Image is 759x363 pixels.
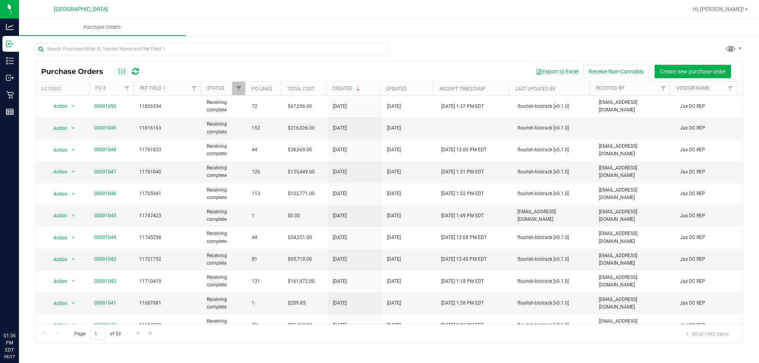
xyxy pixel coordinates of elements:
a: PO Lines [252,86,272,92]
span: 152 [252,124,278,132]
span: [EMAIL_ADDRESS][DOMAIN_NAME] [599,296,670,311]
div: Actions [41,86,86,92]
a: 00001049 [94,125,116,131]
a: Received By [596,85,624,91]
a: PO # [95,85,106,91]
span: [DATE] [333,103,347,110]
span: flourish-biotrack [v0.1.0] [517,256,589,263]
span: flourish-biotrack [v0.1.0] [517,278,589,285]
span: 11826554 [139,103,197,110]
span: Receiving complete [207,99,242,114]
p: 01:36 PM EDT [4,332,15,354]
span: Jax DC REP [680,168,738,176]
span: Jax DC REP [680,146,738,154]
span: [DATE] [333,278,347,285]
span: [DATE] [333,168,347,176]
span: Receiving complete [207,208,242,223]
a: 00001050 [94,103,116,109]
span: select [68,232,78,243]
span: [DATE] [387,278,401,285]
span: [DATE] [387,103,401,110]
button: Export to Excel [531,65,583,78]
span: $0.00 [288,212,300,220]
span: [DATE] 1:18 PM EDT [441,278,484,285]
span: 11747423 [139,212,197,220]
span: 11745298 [139,234,197,241]
span: [EMAIL_ADDRESS][DOMAIN_NAME] [599,252,670,267]
span: [DATE] [387,212,401,220]
span: [EMAIL_ADDRESS][DOMAIN_NAME] [599,230,670,245]
span: [DATE] 12:45 PM EDT [441,256,487,263]
span: 11816163 [139,124,197,132]
span: Action [46,298,68,309]
span: Receiving complete [207,164,242,179]
span: select [68,320,78,331]
a: Total Cost [287,86,315,92]
span: [DATE] 1:58 PM EDT [441,299,484,307]
span: 44 [252,234,278,241]
span: $67,056.00 [288,103,312,110]
inline-svg: Analytics [6,23,14,31]
a: Go to the last page [145,328,157,339]
span: [DATE] 2:03 PM EDT [441,322,484,329]
span: flourish-biotrack [v0.1.0] [517,322,589,329]
span: flourish-biotrack [v0.1.0] [517,103,589,110]
span: Page of 53 [68,328,127,340]
a: Created [332,86,361,91]
span: Jax DC REP [680,190,738,197]
span: 11781040 [139,168,197,176]
span: $54,251.00 [288,234,312,241]
span: Action [46,210,68,221]
a: Status [207,85,224,91]
a: Filter [187,82,200,95]
a: 00001041 [94,300,116,306]
span: [EMAIL_ADDRESS][DOMAIN_NAME] [599,274,670,289]
span: Jax DC REP [680,124,738,132]
span: [DATE] [333,256,347,263]
a: Purchase Orders [19,19,185,36]
span: 11710419 [139,278,197,285]
span: Purchase Orders [41,67,111,76]
a: Filter [724,82,737,95]
span: [DATE] [387,322,401,329]
a: 00001043 [94,256,116,262]
span: Jax DC REP [680,322,738,329]
span: 81 [252,256,278,263]
span: Receiving complete [207,274,242,289]
span: Receiving complete [207,318,242,333]
span: [DATE] 12:00 PM EDT [441,146,487,154]
span: $216,026.00 [288,124,315,132]
input: Search Purchase Order ID, Vendor Name and Ref Field 1 [35,43,389,55]
span: [DATE] [333,299,347,307]
span: 1 - 20 of 1042 items [680,328,735,340]
span: Action [46,254,68,265]
span: 131 [252,278,278,285]
span: Jax DC REP [680,103,738,110]
a: 00001042 [94,278,116,284]
span: flourish-biotrack [v0.1.0] [517,190,589,197]
inline-svg: Inventory [6,57,14,65]
span: $73,460.80 [288,322,312,329]
button: Create new purchase order [655,65,731,78]
span: 11721752 [139,256,197,263]
span: [DATE] [387,124,401,132]
a: Ref Field 1 [140,85,166,91]
inline-svg: Outbound [6,74,14,82]
span: [EMAIL_ADDRESS][DOMAIN_NAME] [599,186,670,201]
span: [DATE] [387,146,401,154]
span: [DATE] [387,234,401,241]
span: [DATE] [333,146,347,154]
span: 11791833 [139,146,197,154]
a: Filter [121,82,134,95]
span: Purchase Orders [73,24,132,31]
a: Filter [232,82,245,95]
a: 00001044 [94,235,116,240]
span: flourish-biotrack [v0.1.0] [517,234,589,241]
span: 126 [252,168,278,176]
span: select [68,254,78,265]
inline-svg: Reports [6,108,14,116]
span: $69,719.00 [288,256,312,263]
inline-svg: Inbound [6,40,14,48]
span: $102,771.00 [288,190,315,197]
span: Receiving complete [207,230,242,245]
